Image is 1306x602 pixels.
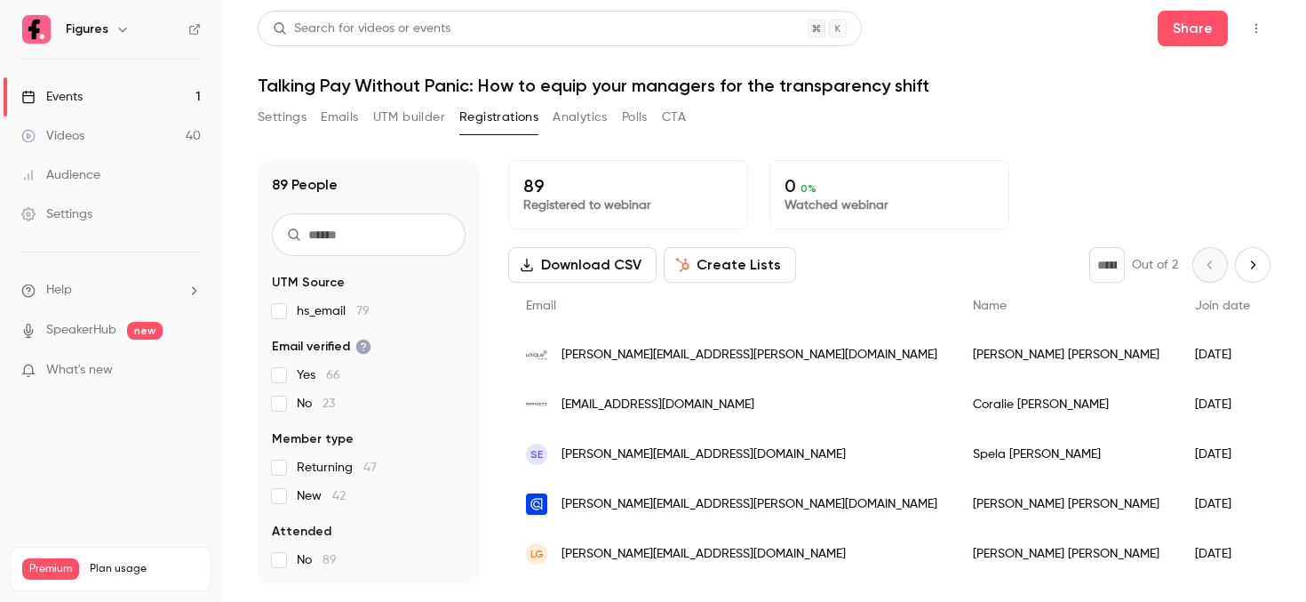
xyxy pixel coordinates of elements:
[955,529,1177,579] div: [PERSON_NAME] [PERSON_NAME]
[258,75,1270,96] h1: Talking Pay Without Panic: How to equip your managers for the transparency shift
[326,369,340,381] span: 66
[297,366,340,384] span: Yes
[526,494,547,515] img: algolia.com
[22,558,79,580] span: Premium
[1158,11,1228,46] button: Share
[297,551,337,569] span: No
[21,281,201,300] li: help-dropdown-opener
[21,88,83,106] div: Events
[323,397,335,410] span: 23
[523,175,733,197] p: 89
[179,363,201,379] iframe: Noticeable Trigger
[21,166,100,184] div: Audience
[1177,529,1268,579] div: [DATE]
[321,103,358,132] button: Emails
[1177,429,1268,479] div: [DATE]
[526,344,547,365] img: unique-landuse.de
[46,321,116,340] a: SpeakerHub
[258,103,307,132] button: Settings
[21,127,84,145] div: Videos
[553,103,608,132] button: Analytics
[955,429,1177,479] div: Spela [PERSON_NAME]
[561,346,937,365] span: [PERSON_NAME][EMAIL_ADDRESS][PERSON_NAME][DOMAIN_NAME]
[127,322,163,340] span: new
[784,175,994,197] p: 0
[273,20,450,38] div: Search for videos or events
[297,487,346,505] span: New
[272,274,345,292] span: UTM Source
[22,15,51,44] img: Figures
[1177,330,1268,380] div: [DATE]
[1177,479,1268,529] div: [DATE]
[561,545,846,564] span: [PERSON_NAME][EMAIL_ADDRESS][DOMAIN_NAME]
[622,103,648,132] button: Polls
[21,205,92,223] div: Settings
[66,20,108,38] h6: Figures
[523,197,733,214] p: Registered to webinar
[508,247,657,283] button: Download CSV
[526,403,547,406] img: dermaceutic.com
[459,103,538,132] button: Registrations
[561,396,754,414] span: [EMAIL_ADDRESS][DOMAIN_NAME]
[297,395,335,413] span: No
[784,197,994,214] p: Watched webinar
[800,182,816,195] span: 0 %
[1195,300,1250,312] span: Join date
[46,281,72,300] span: Help
[297,302,370,320] span: hs_email
[1132,256,1178,274] p: Out of 2
[373,103,445,132] button: UTM builder
[664,247,796,283] button: Create Lists
[1235,247,1270,283] button: Next page
[272,523,331,541] span: Attended
[955,479,1177,529] div: [PERSON_NAME] [PERSON_NAME]
[561,495,937,514] span: [PERSON_NAME][EMAIL_ADDRESS][PERSON_NAME][DOMAIN_NAME]
[297,459,377,477] span: Returning
[526,300,556,312] span: Email
[363,462,377,474] span: 47
[1177,380,1268,429] div: [DATE]
[272,430,354,448] span: Member type
[46,361,113,380] span: What's new
[272,338,371,356] span: Email verified
[272,174,338,196] h1: 89 People
[955,380,1177,429] div: Coralie [PERSON_NAME]
[323,554,337,566] span: 89
[561,445,846,464] span: [PERSON_NAME][EMAIL_ADDRESS][DOMAIN_NAME]
[356,305,370,317] span: 79
[530,546,544,562] span: LG
[530,446,543,462] span: SE
[973,300,1007,312] span: Name
[332,490,346,502] span: 42
[90,562,200,576] span: Plan usage
[662,103,686,132] button: CTA
[955,330,1177,380] div: [PERSON_NAME] [PERSON_NAME]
